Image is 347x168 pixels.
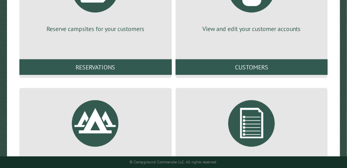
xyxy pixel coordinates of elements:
[130,159,218,165] small: © Campground Commander LLC. All rights reserved.
[185,94,319,167] a: Generate reports about your campground
[29,24,162,33] p: Reserve campsites for your customers
[29,94,162,167] a: View and edit your campsite data
[185,24,319,33] p: View and edit your customer accounts
[176,59,328,75] a: Customers
[19,59,172,75] a: Reservations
